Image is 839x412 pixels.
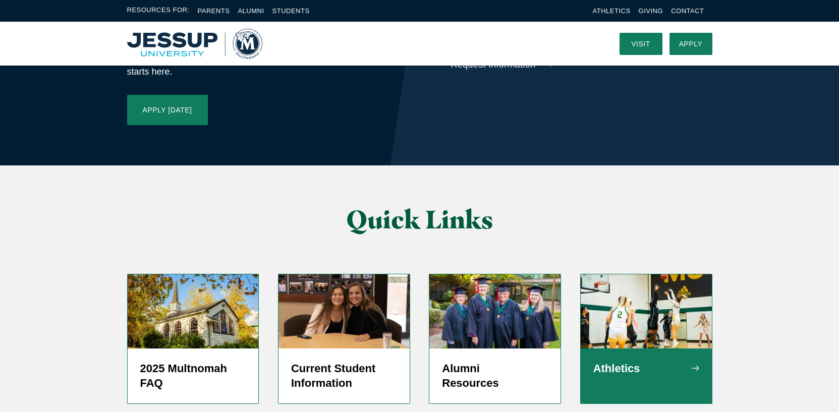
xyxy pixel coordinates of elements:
a: Contact [671,7,704,15]
h5: Alumni Resources [442,361,548,391]
a: Prayer Chapel in Fall 2025 Multnomah FAQ [127,274,259,404]
a: 50 Year Alumni 2019 Alumni Resources [429,274,561,404]
a: Apply [DATE] [127,95,208,125]
img: Multnomah University Logo [127,29,262,59]
img: WBBALL_WEB [581,274,712,348]
a: Women's Basketball player shooting jump shot Athletics [580,274,712,404]
a: Students [272,7,310,15]
img: 50 Year Alumni 2019 [429,274,561,348]
img: Prayer Chapel in Fall [128,274,259,348]
img: screenshot-2024-05-27-at-1.37.12-pm [278,274,410,348]
a: Visit [620,33,662,55]
h5: 2025 Multnomah FAQ [140,361,246,391]
a: screenshot-2024-05-27-at-1.37.12-pm Current Student Information [278,274,410,404]
a: Parents [198,7,230,15]
span: Resources For: [127,5,190,17]
a: Home [127,29,262,59]
h5: Athletics [593,361,699,376]
h2: Quick Links [228,206,611,233]
a: Alumni [238,7,264,15]
a: Giving [639,7,663,15]
a: Apply [669,33,712,55]
a: Athletics [593,7,631,15]
h5: Current Student Information [291,361,397,391]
